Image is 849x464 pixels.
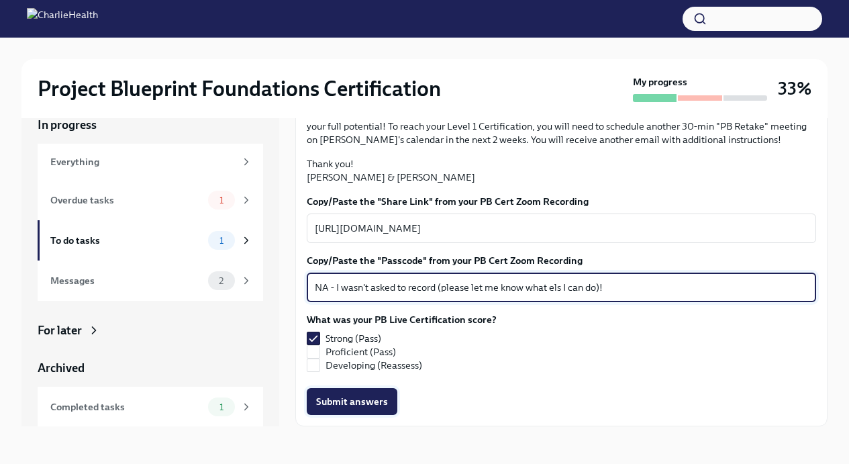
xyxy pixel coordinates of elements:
a: Everything [38,144,263,180]
span: Proficient (Pass) [326,345,396,359]
span: Submit answers [316,395,388,408]
p: Note: if you received a "Developing (Reasses)" score, don't get disheartened--this process is mea... [307,106,816,146]
div: Everything [50,154,235,169]
span: 2 [211,276,232,286]
div: Messages [50,273,203,288]
h2: Project Blueprint Foundations Certification [38,75,441,102]
img: CharlieHealth [27,8,98,30]
textarea: [URL][DOMAIN_NAME] [315,220,808,236]
a: Completed tasks1 [38,387,263,427]
h3: 33% [778,77,811,101]
div: For later [38,322,82,338]
span: 1 [211,195,232,205]
label: Copy/Paste the "Share Link" from your PB Cert Zoom Recording [307,195,816,208]
span: Developing (Reassess) [326,359,422,372]
button: Submit answers [307,388,397,415]
label: Copy/Paste the "Passcode" from your PB Cert Zoom Recording [307,254,816,267]
p: Thank you! [PERSON_NAME] & [PERSON_NAME] [307,157,816,184]
label: What was your PB Live Certification score? [307,313,497,326]
strong: My progress [633,75,687,89]
a: In progress [38,117,263,133]
div: To do tasks [50,233,203,248]
a: Archived [38,360,263,376]
a: Messages2 [38,261,263,301]
span: 1 [211,402,232,412]
a: Overdue tasks1 [38,180,263,220]
span: Strong (Pass) [326,332,381,345]
a: To do tasks1 [38,220,263,261]
a: For later [38,322,263,338]
div: Completed tasks [50,400,203,414]
textarea: NA - I wasn't asked to record (please let me know what els I can do)! [315,279,808,295]
div: Overdue tasks [50,193,203,207]
span: 1 [211,236,232,246]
